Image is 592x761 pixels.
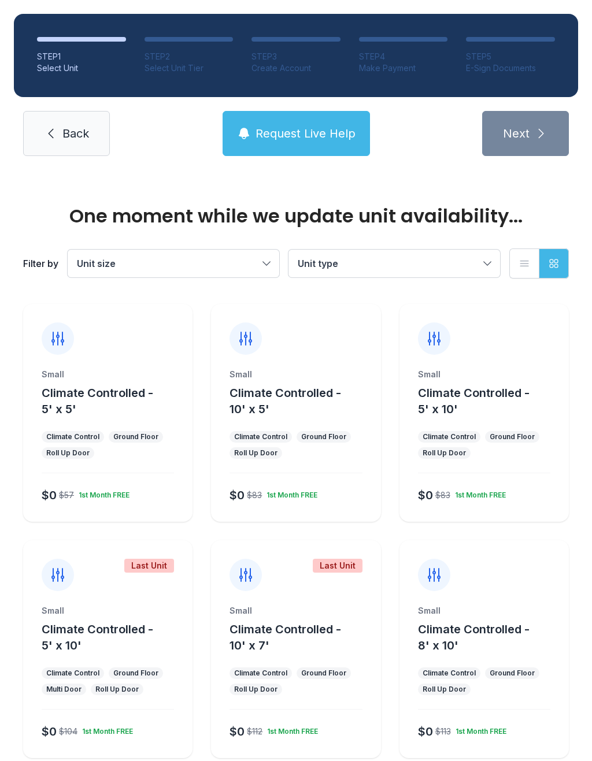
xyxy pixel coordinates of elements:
div: 1st Month FREE [262,722,318,736]
span: Next [503,125,530,142]
div: Make Payment [359,62,448,74]
div: 1st Month FREE [77,722,133,736]
div: Ground Floor [490,669,535,678]
div: Climate Control [423,432,476,441]
div: $83 [247,489,262,501]
div: $113 [435,726,451,737]
div: $0 [418,723,433,740]
div: Ground Floor [490,432,535,441]
div: Roll Up Door [234,448,277,458]
div: 1st Month FREE [262,486,317,500]
span: Climate Controlled - 10' x 5' [230,386,341,416]
div: 1st Month FREE [450,486,506,500]
div: $0 [42,487,57,503]
div: One moment while we update unit availability... [23,207,569,225]
div: $0 [418,487,433,503]
div: STEP 1 [37,51,126,62]
button: Climate Controlled - 10' x 7' [230,621,376,654]
div: Climate Control [46,669,99,678]
span: Climate Controlled - 8' x 10' [418,622,530,652]
div: STEP 4 [359,51,448,62]
div: Climate Control [234,669,287,678]
div: $104 [59,726,77,737]
div: Create Account [251,62,341,74]
button: Climate Controlled - 5' x 10' [418,385,564,417]
div: STEP 5 [466,51,555,62]
div: Ground Floor [113,432,158,441]
div: Roll Up Door [423,448,466,458]
div: $0 [230,723,245,740]
div: Roll Up Door [46,448,90,458]
span: Unit type [298,258,338,269]
div: Ground Floor [301,432,346,441]
div: Ground Floor [301,669,346,678]
span: Climate Controlled - 5' x 5' [42,386,153,416]
div: Multi Door [46,685,82,694]
div: Last Unit [313,559,362,573]
div: E-Sign Documents [466,62,555,74]
span: Climate Controlled - 10' x 7' [230,622,341,652]
div: Roll Up Door [95,685,139,694]
div: 1st Month FREE [74,486,129,500]
span: Back [62,125,89,142]
button: Unit size [68,250,279,277]
div: Roll Up Door [423,685,466,694]
div: $0 [42,723,57,740]
button: Climate Controlled - 10' x 5' [230,385,376,417]
div: Small [230,605,362,617]
div: $57 [59,489,74,501]
div: Small [418,369,550,380]
div: Select Unit [37,62,126,74]
div: $0 [230,487,245,503]
div: Small [42,605,174,617]
div: Small [418,605,550,617]
div: Last Unit [124,559,174,573]
div: Ground Floor [113,669,158,678]
span: Request Live Help [256,125,356,142]
div: Climate Control [46,432,99,441]
div: Climate Control [234,432,287,441]
div: Small [230,369,362,380]
span: Unit size [77,258,116,269]
div: 1st Month FREE [451,722,506,736]
button: Unit type [288,250,500,277]
button: Climate Controlled - 5' x 10' [42,621,188,654]
button: Climate Controlled - 5' x 5' [42,385,188,417]
button: Climate Controlled - 8' x 10' [418,621,564,654]
div: $83 [435,489,450,501]
div: $112 [247,726,262,737]
div: STEP 2 [145,51,234,62]
span: Climate Controlled - 5' x 10' [418,386,530,416]
div: Climate Control [423,669,476,678]
div: Roll Up Door [234,685,277,694]
div: Small [42,369,174,380]
div: Filter by [23,257,58,270]
span: Climate Controlled - 5' x 10' [42,622,153,652]
div: STEP 3 [251,51,341,62]
div: Select Unit Tier [145,62,234,74]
